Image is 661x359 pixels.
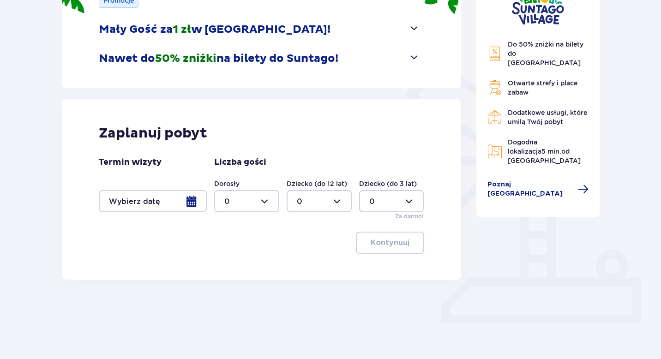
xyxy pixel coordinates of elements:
span: Dodatkowe usługi, które umilą Twój pobyt [508,109,587,126]
button: Kontynuuj [356,232,424,254]
p: Za darmo! [395,212,424,221]
p: Zaplanuj pobyt [99,125,207,142]
label: Dorosły [214,179,240,188]
p: Liczba gości [214,157,266,168]
p: Termin wizyty [99,157,162,168]
a: Poznaj [GEOGRAPHIC_DATA] [487,180,589,198]
p: Mały Gość za w [GEOGRAPHIC_DATA]! [99,23,330,36]
button: Nawet do50% zniżkina bilety do Suntago! [99,44,420,73]
button: Mały Gość za1 złw [GEOGRAPHIC_DATA]! [99,15,420,44]
p: Nawet do na bilety do Suntago! [99,52,338,66]
label: Dziecko (do 12 lat) [287,179,347,188]
span: Poznaj [GEOGRAPHIC_DATA] [487,180,572,198]
label: Dziecko (do 3 lat) [359,179,417,188]
img: Grill Icon [487,80,502,95]
span: 5 min. [541,148,561,155]
span: 50% zniżki [155,52,216,66]
img: Discount Icon [487,46,502,61]
span: Otwarte strefy i place zabaw [508,79,577,96]
span: 1 zł [173,23,191,36]
img: Map Icon [487,144,502,159]
span: Do 50% zniżki na bilety do [GEOGRAPHIC_DATA] [508,41,583,66]
p: Kontynuuj [371,238,409,248]
img: Restaurant Icon [487,110,502,125]
span: Dogodna lokalizacja od [GEOGRAPHIC_DATA] [508,138,581,164]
